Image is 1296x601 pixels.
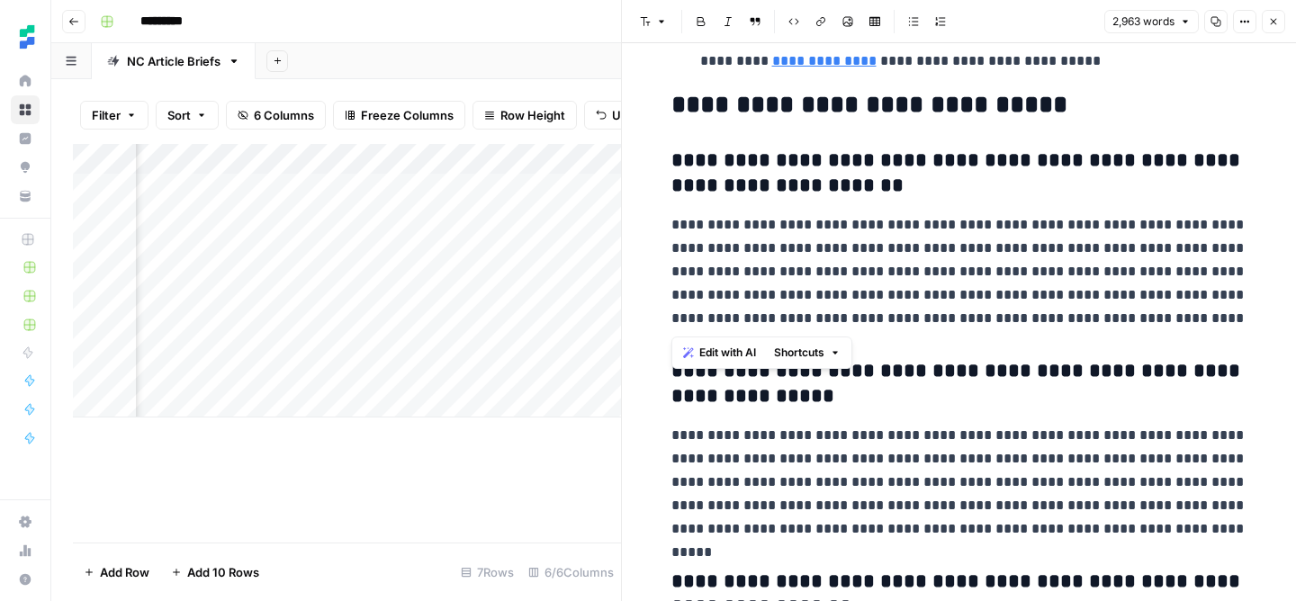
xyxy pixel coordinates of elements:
a: NC Article Briefs [92,43,256,79]
button: Edit with AI [676,341,763,364]
span: Sort [167,106,191,124]
span: Shortcuts [774,345,824,361]
span: Add 10 Rows [187,563,259,581]
button: Help + Support [11,565,40,594]
button: Undo [584,101,654,130]
span: Freeze Columns [361,106,454,124]
button: Filter [80,101,148,130]
a: Settings [11,507,40,536]
button: Add Row [73,558,160,587]
span: Filter [92,106,121,124]
a: Your Data [11,182,40,211]
img: Ten Speed Logo [11,21,43,53]
button: Add 10 Rows [160,558,270,587]
a: Opportunities [11,153,40,182]
div: 6/6 Columns [521,558,621,587]
a: Browse [11,95,40,124]
button: Row Height [472,101,577,130]
div: 7 Rows [454,558,521,587]
span: Add Row [100,563,149,581]
button: 6 Columns [226,101,326,130]
button: Sort [156,101,219,130]
span: Undo [612,106,643,124]
button: Freeze Columns [333,101,465,130]
span: 6 Columns [254,106,314,124]
button: Workspace: Ten Speed [11,14,40,59]
span: Edit with AI [699,345,756,361]
button: 2,963 words [1104,10,1199,33]
a: Usage [11,536,40,565]
a: Home [11,67,40,95]
button: Shortcuts [767,341,848,364]
span: Row Height [500,106,565,124]
a: Insights [11,124,40,153]
div: NC Article Briefs [127,52,220,70]
span: 2,963 words [1112,13,1174,30]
